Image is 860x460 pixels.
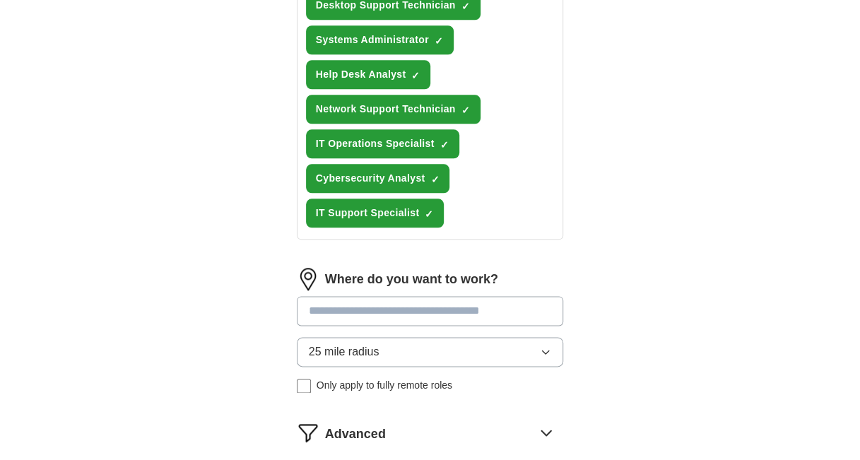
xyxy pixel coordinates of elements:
[316,102,456,117] span: Network Support Technician
[461,1,470,12] span: ✓
[297,337,564,367] button: 25 mile radius
[306,164,450,193] button: Cybersecurity Analyst✓
[316,67,406,82] span: Help Desk Analyst
[306,60,431,89] button: Help Desk Analyst✓
[309,343,379,360] span: 25 mile radius
[317,378,452,393] span: Only apply to fully remote roles
[316,136,435,151] span: IT Operations Specialist
[306,199,444,228] button: IT Support Specialist✓
[430,174,439,185] span: ✓
[306,25,454,54] button: Systems Administrator✓
[316,206,420,220] span: IT Support Specialist
[325,425,386,444] span: Advanced
[316,171,425,186] span: Cybersecurity Analyst
[306,95,481,124] button: Network Support Technician✓
[297,421,319,444] img: filter
[297,379,311,393] input: Only apply to fully remote roles
[297,268,319,290] img: location.png
[325,270,498,289] label: Where do you want to work?
[435,35,443,47] span: ✓
[316,33,429,47] span: Systems Administrator
[306,129,459,158] button: IT Operations Specialist✓
[440,139,449,151] span: ✓
[425,208,433,220] span: ✓
[411,70,420,81] span: ✓
[461,105,470,116] span: ✓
